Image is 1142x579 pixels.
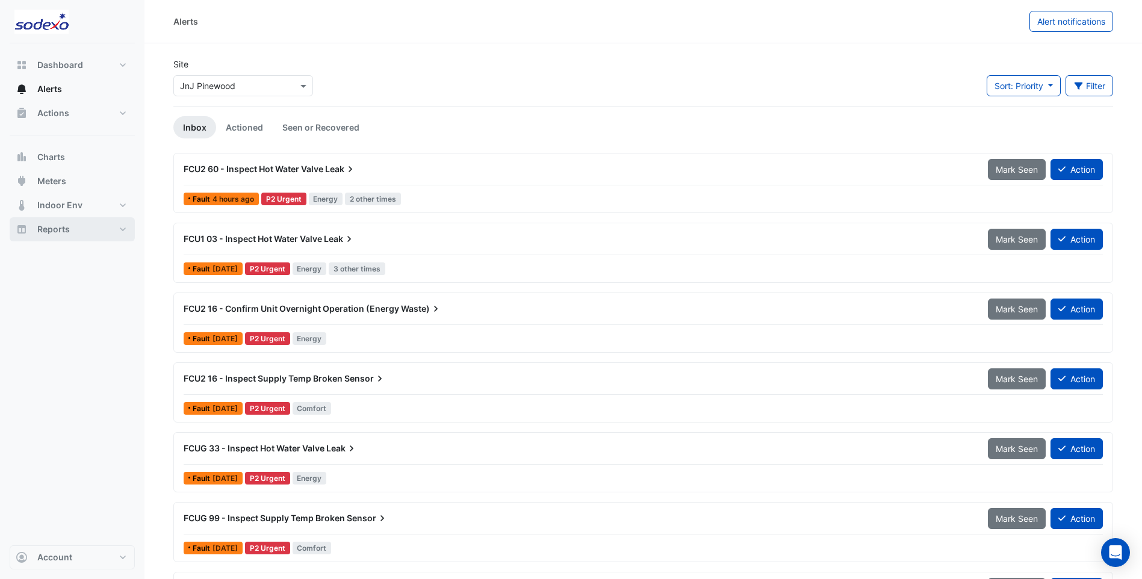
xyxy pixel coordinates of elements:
[213,264,238,273] span: Thu 11-Sep-2025 06:00 BST
[193,196,213,203] span: Fault
[309,193,343,205] span: Energy
[987,75,1061,96] button: Sort: Priority
[345,193,401,205] span: 2 other times
[293,332,327,345] span: Energy
[213,543,238,553] span: Thu 10-Jul-2025 16:45 BST
[988,299,1046,320] button: Mark Seen
[184,303,399,314] span: FCU2 16 - Confirm Unit Overnight Operation (Energy
[193,475,213,482] span: Fault
[173,58,188,70] label: Site
[996,164,1038,175] span: Mark Seen
[16,107,28,119] app-icon: Actions
[996,374,1038,384] span: Mark Seen
[996,304,1038,314] span: Mark Seen
[401,303,442,315] span: Waste)
[37,83,62,95] span: Alerts
[14,10,69,34] img: Company Logo
[193,545,213,552] span: Fault
[344,373,386,385] span: Sensor
[213,194,254,203] span: Fri 12-Sep-2025 06:00 BST
[216,116,273,138] a: Actioned
[329,262,385,275] span: 3 other times
[347,512,388,524] span: Sensor
[213,404,238,413] span: Tue 26-Aug-2025 13:45 BST
[293,262,327,275] span: Energy
[988,368,1046,389] button: Mark Seen
[1050,299,1103,320] button: Action
[1050,438,1103,459] button: Action
[293,542,332,554] span: Comfort
[996,234,1038,244] span: Mark Seen
[184,234,322,244] span: FCU1 03 - Inspect Hot Water Valve
[1029,11,1113,32] button: Alert notifications
[293,472,327,485] span: Energy
[988,159,1046,180] button: Mark Seen
[193,265,213,273] span: Fault
[988,438,1046,459] button: Mark Seen
[10,169,135,193] button: Meters
[1101,538,1130,567] div: Open Intercom Messenger
[37,59,83,71] span: Dashboard
[1037,16,1105,26] span: Alert notifications
[10,101,135,125] button: Actions
[213,334,238,343] span: Tue 26-Aug-2025 21:00 BST
[37,551,72,563] span: Account
[1050,508,1103,529] button: Action
[293,402,332,415] span: Comfort
[16,83,28,95] app-icon: Alerts
[273,116,369,138] a: Seen or Recovered
[245,402,290,415] div: P2 Urgent
[1050,159,1103,180] button: Action
[1050,368,1103,389] button: Action
[325,163,356,175] span: Leak
[16,175,28,187] app-icon: Meters
[261,193,306,205] div: P2 Urgent
[10,217,135,241] button: Reports
[184,164,323,174] span: FCU2 60 - Inspect Hot Water Valve
[193,405,213,412] span: Fault
[326,442,358,454] span: Leak
[988,229,1046,250] button: Mark Seen
[10,77,135,101] button: Alerts
[184,373,343,383] span: FCU2 16 - Inspect Supply Temp Broken
[173,15,198,28] div: Alerts
[996,513,1038,524] span: Mark Seen
[1050,229,1103,250] button: Action
[16,151,28,163] app-icon: Charts
[10,545,135,569] button: Account
[245,262,290,275] div: P2 Urgent
[1066,75,1114,96] button: Filter
[324,233,355,245] span: Leak
[245,472,290,485] div: P2 Urgent
[995,81,1043,91] span: Sort: Priority
[16,199,28,211] app-icon: Indoor Env
[37,107,69,119] span: Actions
[213,474,238,483] span: Tue 22-Jul-2025 08:15 BST
[173,116,216,138] a: Inbox
[10,145,135,169] button: Charts
[245,332,290,345] div: P2 Urgent
[37,199,82,211] span: Indoor Env
[10,193,135,217] button: Indoor Env
[184,443,324,453] span: FCUG 33 - Inspect Hot Water Valve
[184,513,345,523] span: FCUG 99 - Inspect Supply Temp Broken
[245,542,290,554] div: P2 Urgent
[996,444,1038,454] span: Mark Seen
[16,223,28,235] app-icon: Reports
[193,335,213,342] span: Fault
[37,175,66,187] span: Meters
[37,151,65,163] span: Charts
[988,508,1046,529] button: Mark Seen
[16,59,28,71] app-icon: Dashboard
[37,223,70,235] span: Reports
[10,53,135,77] button: Dashboard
